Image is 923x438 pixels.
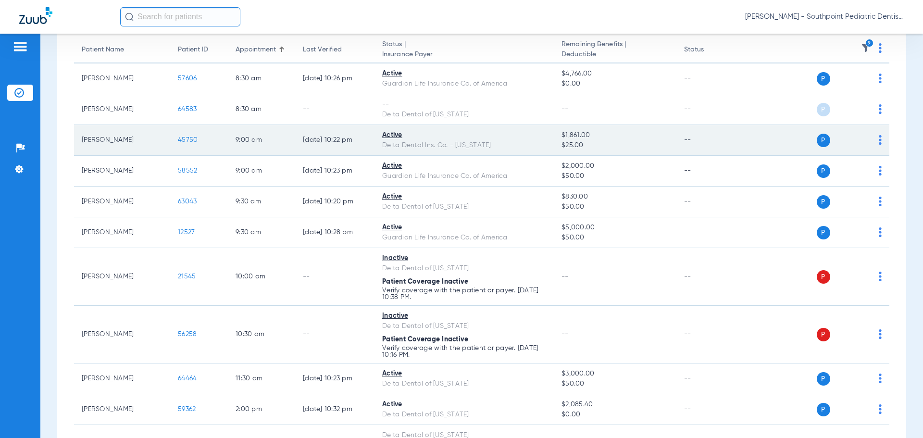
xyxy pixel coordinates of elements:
[74,156,170,187] td: [PERSON_NAME]
[561,331,569,338] span: --
[295,394,374,425] td: [DATE] 10:32 PM
[676,94,741,125] td: --
[125,13,134,21] img: Search Icon
[382,369,546,379] div: Active
[676,306,741,363] td: --
[82,45,124,55] div: Patient Name
[382,130,546,140] div: Active
[236,45,287,55] div: Appointment
[561,192,668,202] span: $830.00
[74,63,170,94] td: [PERSON_NAME]
[303,45,367,55] div: Last Verified
[561,140,668,150] span: $25.00
[228,306,295,363] td: 10:30 AM
[382,79,546,89] div: Guardian Life Insurance Co. of America
[745,12,904,22] span: [PERSON_NAME] - Southpoint Pediatric Dentistry
[178,331,197,338] span: 56258
[676,217,741,248] td: --
[295,94,374,125] td: --
[228,394,295,425] td: 2:00 PM
[817,195,830,209] span: P
[382,278,468,285] span: Patient Coverage Inactive
[178,273,196,280] span: 21545
[295,217,374,248] td: [DATE] 10:28 PM
[561,171,668,181] span: $50.00
[228,248,295,306] td: 10:00 AM
[554,37,676,63] th: Remaining Benefits |
[178,375,197,382] span: 64464
[382,263,546,274] div: Delta Dental of [US_STATE]
[178,45,208,55] div: Patient ID
[178,198,197,205] span: 63043
[817,328,830,341] span: P
[561,410,668,420] span: $0.00
[879,74,882,83] img: group-dot-blue.svg
[178,75,197,82] span: 57606
[295,156,374,187] td: [DATE] 10:23 PM
[74,94,170,125] td: [PERSON_NAME]
[74,394,170,425] td: [PERSON_NAME]
[561,161,668,171] span: $2,000.00
[382,171,546,181] div: Guardian Life Insurance Co. of America
[676,363,741,394] td: --
[382,50,546,60] span: Insurance Payer
[74,363,170,394] td: [PERSON_NAME]
[303,45,342,55] div: Last Verified
[382,161,546,171] div: Active
[295,306,374,363] td: --
[879,272,882,281] img: group-dot-blue.svg
[676,187,741,217] td: --
[382,287,546,300] p: Verify coverage with the patient or payer. [DATE] 10:38 PM.
[295,187,374,217] td: [DATE] 10:20 PM
[382,223,546,233] div: Active
[228,94,295,125] td: 8:30 AM
[382,400,546,410] div: Active
[12,41,28,52] img: hamburger-icon
[861,43,871,53] img: filter.svg
[295,363,374,394] td: [DATE] 10:23 PM
[817,164,830,178] span: P
[74,306,170,363] td: [PERSON_NAME]
[178,406,196,413] span: 59362
[875,392,923,438] iframe: Chat Widget
[382,100,546,110] div: --
[817,103,830,116] span: P
[228,156,295,187] td: 9:00 AM
[817,403,830,416] span: P
[382,410,546,420] div: Delta Dental of [US_STATE]
[178,167,197,174] span: 58552
[676,125,741,156] td: --
[382,233,546,243] div: Guardian Life Insurance Co. of America
[228,217,295,248] td: 9:30 AM
[676,248,741,306] td: --
[74,125,170,156] td: [PERSON_NAME]
[382,345,546,358] p: Verify coverage with the patient or payer. [DATE] 10:16 PM.
[236,45,276,55] div: Appointment
[382,379,546,389] div: Delta Dental of [US_STATE]
[817,134,830,147] span: P
[561,369,668,379] span: $3,000.00
[295,125,374,156] td: [DATE] 10:22 PM
[382,69,546,79] div: Active
[228,187,295,217] td: 9:30 AM
[561,130,668,140] span: $1,861.00
[561,273,569,280] span: --
[817,72,830,86] span: P
[561,202,668,212] span: $50.00
[178,229,195,236] span: 12527
[382,110,546,120] div: Delta Dental of [US_STATE]
[561,50,668,60] span: Deductible
[19,7,52,24] img: Zuub Logo
[74,217,170,248] td: [PERSON_NAME]
[382,336,468,343] span: Patient Coverage Inactive
[561,233,668,243] span: $50.00
[879,166,882,175] img: group-dot-blue.svg
[374,37,554,63] th: Status |
[817,372,830,386] span: P
[382,192,546,202] div: Active
[178,45,220,55] div: Patient ID
[879,197,882,206] img: group-dot-blue.svg
[382,202,546,212] div: Delta Dental of [US_STATE]
[382,311,546,321] div: Inactive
